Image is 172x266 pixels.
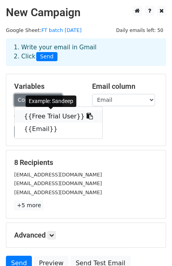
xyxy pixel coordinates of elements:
[92,82,158,91] h5: Email column
[113,27,166,33] a: Daily emails left: 50
[133,228,172,266] iframe: Chat Widget
[14,172,102,178] small: [EMAIL_ADDRESS][DOMAIN_NAME]
[14,189,102,195] small: [EMAIL_ADDRESS][DOMAIN_NAME]
[26,96,76,107] div: Example: Sandeep
[6,6,166,19] h2: New Campaign
[6,27,81,33] small: Google Sheet:
[14,180,102,186] small: [EMAIL_ADDRESS][DOMAIN_NAME]
[14,231,158,240] h5: Advanced
[8,43,164,61] div: 1. Write your email in Gmail 2. Click
[15,110,102,123] a: {{Free Trial User}}
[113,26,166,35] span: Daily emails left: 50
[14,94,62,106] a: Copy/paste...
[14,82,80,91] h5: Variables
[41,27,81,33] a: FT batch [DATE]
[15,123,102,135] a: {{Email}}
[14,158,158,167] h5: 8 Recipients
[14,200,44,210] a: +5 more
[36,52,57,62] span: Send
